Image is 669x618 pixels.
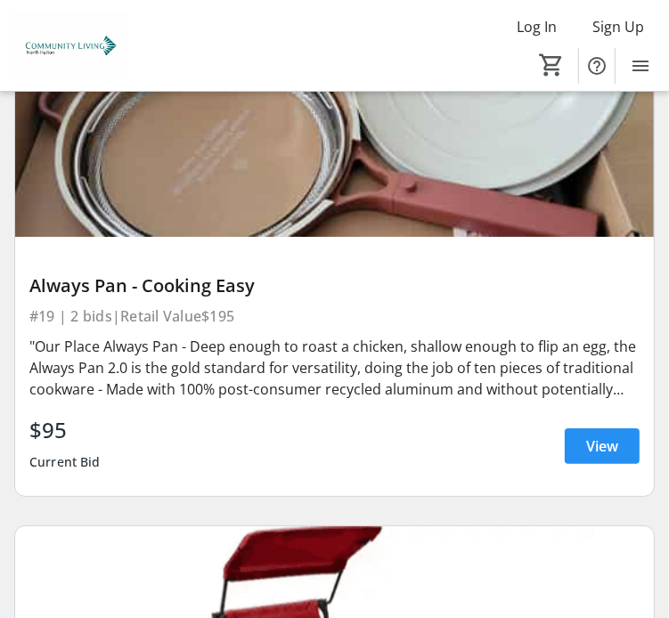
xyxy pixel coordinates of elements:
button: Log In [502,12,571,41]
div: "Our Place Always Pan - Deep enough to roast a chicken, shallow enough to flip an egg, the Always... [29,336,640,400]
button: Cart [535,49,567,81]
span: View [586,435,618,457]
span: Log In [517,16,557,37]
div: Always Pan - Cooking Easy [29,275,640,297]
div: $95 [29,414,101,446]
div: #19 | 2 bids | Retail Value $195 [29,304,640,329]
a: View [565,428,640,464]
button: Menu [623,48,658,84]
span: Sign Up [592,16,644,37]
button: Help [579,48,615,84]
img: Community Living North Halton's Logo [11,12,129,79]
div: Current Bid [29,446,101,478]
button: Sign Up [578,12,658,41]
